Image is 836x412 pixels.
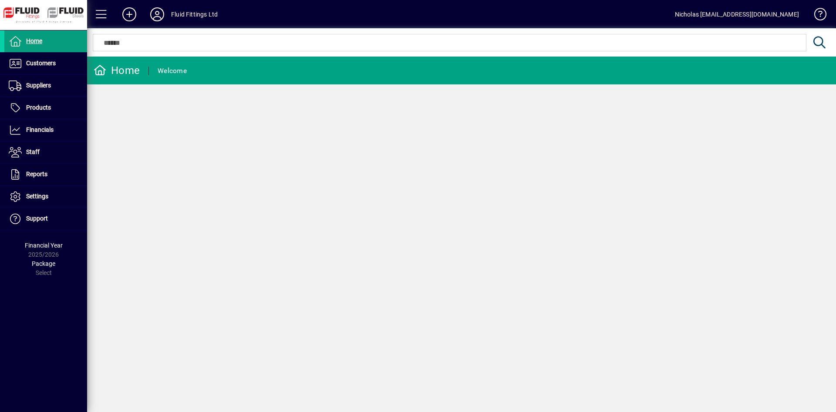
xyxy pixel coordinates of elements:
span: Suppliers [26,82,51,89]
button: Add [115,7,143,22]
a: Customers [4,53,87,74]
a: Settings [4,186,87,208]
a: Support [4,208,87,230]
span: Products [26,104,51,111]
span: Financials [26,126,54,133]
span: Support [26,215,48,222]
div: Home [94,64,140,77]
a: Reports [4,164,87,185]
span: Reports [26,171,47,178]
span: Financial Year [25,242,63,249]
div: Nicholas [EMAIL_ADDRESS][DOMAIN_NAME] [675,7,799,21]
span: Home [26,37,42,44]
span: Package [32,260,55,267]
span: Settings [26,193,48,200]
a: Knowledge Base [808,2,825,30]
span: Customers [26,60,56,67]
div: Welcome [158,64,187,78]
button: Profile [143,7,171,22]
a: Staff [4,141,87,163]
span: Staff [26,148,40,155]
a: Suppliers [4,75,87,97]
a: Financials [4,119,87,141]
div: Fluid Fittings Ltd [171,7,218,21]
a: Products [4,97,87,119]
